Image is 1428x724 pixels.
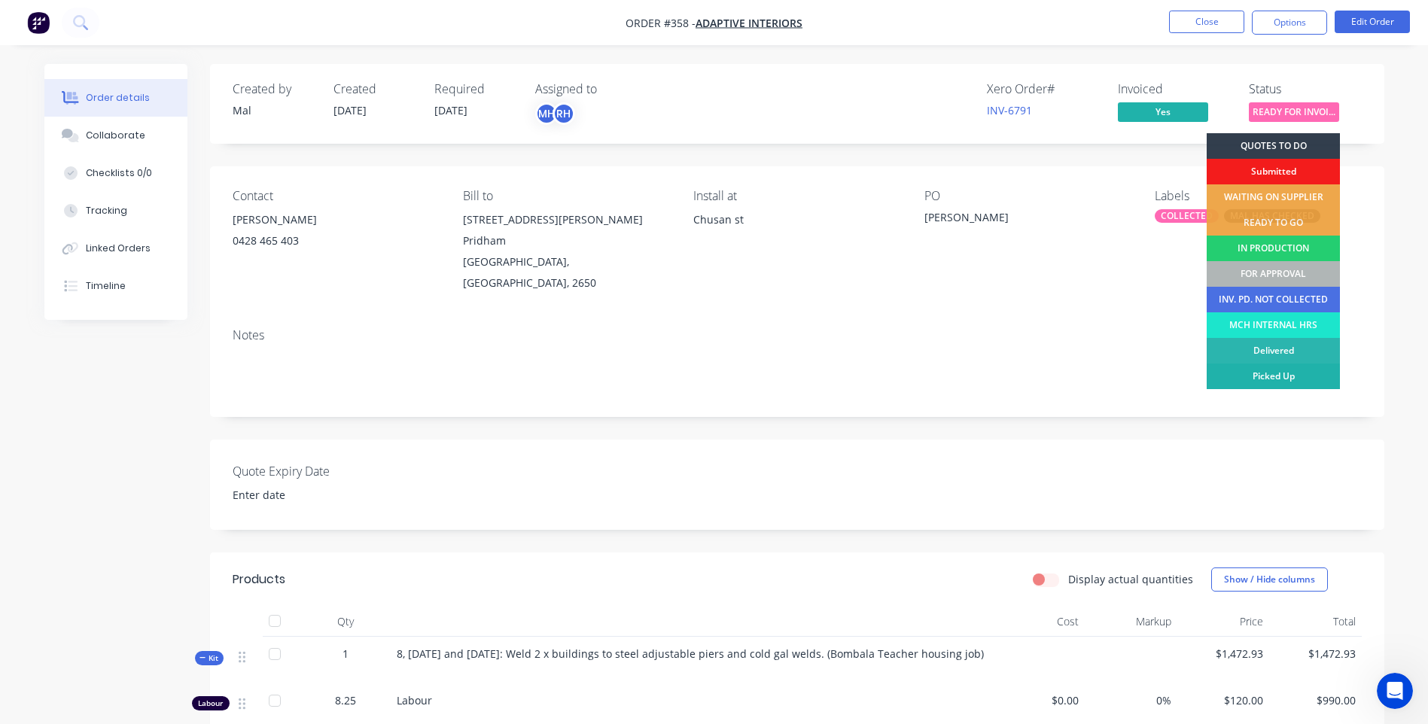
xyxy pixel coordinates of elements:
div: MCH INTERNAL HRS [1207,312,1340,338]
div: INV. PD. NOT COLLECTED [1207,287,1340,312]
input: Enter date [222,484,410,506]
span: READY FOR INVOI... [1249,102,1339,121]
a: Adaptive Interiors [696,16,802,30]
button: Close [1169,11,1244,33]
div: Invoiced [1118,82,1231,96]
div: Created [333,82,416,96]
button: Send a message… [258,487,282,511]
div: Contact [233,189,439,203]
img: Factory [27,11,50,34]
div: Assigned to [535,82,686,96]
span: [DATE] [333,103,367,117]
button: Order details [44,79,187,117]
div: Kit [195,651,224,665]
span: $1,472.93 [1275,646,1356,662]
div: Morning Maricar, hope you are well! The new changes announced [DATE] are a good improvement to yo... [54,146,289,327]
div: PO [924,189,1131,203]
span: $0.00 [999,692,1079,708]
div: Hi Shevaun. [24,96,181,111]
div: Status [1249,82,1362,96]
div: Required [434,82,517,96]
div: What would you like to know? [24,111,181,126]
div: Submitted [1207,159,1340,184]
div: Cost [993,607,1085,637]
button: Tracking [44,192,187,230]
div: Install at [693,189,900,203]
div: [PERSON_NAME] [233,209,439,230]
button: MHRH [535,102,575,125]
div: Delivered [1207,338,1340,364]
div: Created by [233,82,315,96]
span: 0% [1091,692,1171,708]
button: Collaborate [44,117,187,154]
button: Checklists 0/0 [44,154,187,192]
span: Yes [1118,102,1208,121]
button: Emoji picker [23,493,35,505]
div: Regarding the time on kits, we’re currently testing it on one of the orders and will delete the t... [24,385,235,443]
div: [PERSON_NAME]0428 465 403 [233,209,439,257]
span: 8, [DATE] and [DATE]: Weld 2 x buildings to steel adjustable piers and cold gal welds. (Bombala T... [397,646,984,661]
div: Picked Up [1207,364,1340,389]
span: $120.00 [1183,692,1264,708]
div: FOR APPROVAL [1207,261,1340,287]
div: Labour [192,696,230,710]
span: $1,472.93 [1183,646,1264,662]
iframe: Intercom live chat [1377,673,1413,709]
button: Options [1252,11,1327,35]
div: RH [553,102,575,125]
div: Markup [1085,607,1177,637]
span: 8.25 [335,692,356,708]
button: Show / Hide columns [1211,567,1328,592]
div: Maricar says… [12,339,289,486]
button: Upload attachment [72,493,84,505]
button: Gif picker [47,493,59,505]
div: Labels [1155,189,1361,203]
p: Active [73,19,103,34]
div: COLLECTED [1155,209,1219,223]
div: Hi Shevaun.What would you like to know? [12,87,193,134]
span: Order #358 - [626,16,696,30]
div: Collaborate [86,129,145,142]
div: Qty [300,607,391,637]
div: Tracking [86,204,127,218]
div: [STREET_ADDRESS][PERSON_NAME] Pridham[GEOGRAPHIC_DATA], [GEOGRAPHIC_DATA], 2650 [463,209,669,294]
span: $990.00 [1275,692,1356,708]
div: Chusan st [693,209,900,257]
div: Price [1177,607,1270,637]
span: Labour [397,693,432,707]
div: Products [233,570,285,589]
button: Linked Orders [44,230,187,267]
button: Timeline [44,267,187,305]
div: Shevaun says… [12,146,289,339]
div: Bill to [463,189,669,203]
div: Chusan st [693,209,900,230]
div: 0428 465 403 [233,230,439,251]
div: Xero Order # [987,82,1100,96]
button: go back [10,6,38,35]
div: Timeline [86,279,126,293]
button: Home [263,6,291,35]
div: Checklists 0/0 [86,166,152,180]
div: Mal [233,102,315,118]
div: [STREET_ADDRESS][PERSON_NAME] Pridham [463,209,669,251]
a: INV-6791 [987,103,1032,117]
div: Factory says… [12,87,289,146]
button: Edit Order [1335,11,1410,33]
div: Morning Maricar, hope you are well! The new changes announced [DATE] are a good improvement to yo... [66,155,277,318]
div: [PERSON_NAME] [924,209,1113,230]
div: Maricar • 29m ago [24,455,110,464]
textarea: Message… [13,461,288,487]
div: QUOTES TO DO [1207,133,1340,159]
div: Morning Shevaun, thanks for the feedback about the new feature.Regarding the time on kits, we’re ... [12,339,247,453]
div: WAITING ON SUPPLIER [1207,184,1340,210]
label: Display actual quantities [1068,571,1193,587]
div: MH [535,102,558,125]
div: Order details [86,91,150,105]
div: Notes [233,328,1362,342]
button: READY FOR INVOI... [1249,102,1339,125]
div: IN PRODUCTION [1207,236,1340,261]
div: [GEOGRAPHIC_DATA], [GEOGRAPHIC_DATA], 2650 [463,251,669,294]
img: Profile image for Maricar [43,8,67,32]
div: READY TO GO [1207,210,1340,236]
